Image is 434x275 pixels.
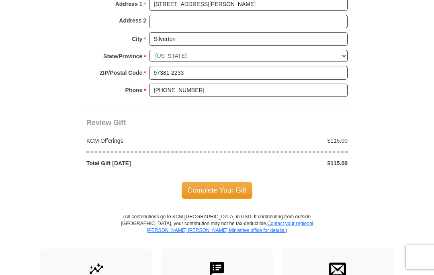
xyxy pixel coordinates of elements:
strong: Address 2 [119,15,146,26]
strong: Phone [125,84,143,96]
div: KCM Offerings [82,137,217,145]
strong: State/Province [103,51,142,62]
strong: City [132,33,142,45]
div: $115.00 [217,159,352,167]
a: Contact your regional [PERSON_NAME] [PERSON_NAME] Ministries office for details. [147,221,313,233]
div: $115.00 [217,137,352,145]
p: (All contributions go to KCM [GEOGRAPHIC_DATA] in USD. If contributing from outside [GEOGRAPHIC_D... [121,213,313,248]
span: Complete Your Gift [182,182,253,199]
span: Review Gift [86,119,126,127]
strong: ZIP/Postal Code [100,67,143,78]
div: Total Gift [DATE] [82,159,217,167]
